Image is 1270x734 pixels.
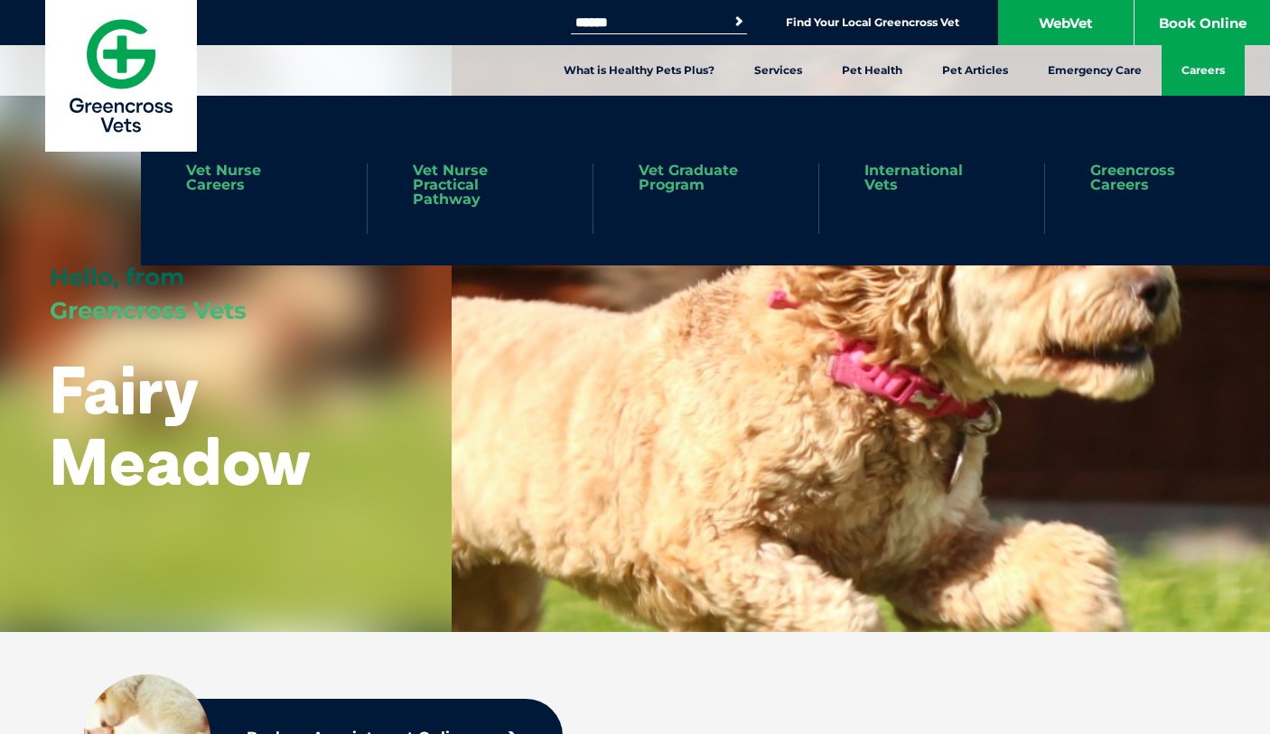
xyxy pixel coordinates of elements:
a: Vet Nurse Careers [186,163,322,192]
span: Hello, from [50,263,184,292]
a: Emergency Care [1028,45,1162,96]
a: Services [734,45,822,96]
a: Pet Articles [922,45,1028,96]
a: Careers [1162,45,1245,96]
a: What is Healthy Pets Plus? [544,45,734,96]
a: Vet Graduate Program [639,163,773,192]
a: Vet Nurse Practical Pathway [413,163,547,207]
h1: Fairy Meadow [50,354,402,497]
a: Find Your Local Greencross Vet [786,15,959,30]
a: Pet Health [822,45,922,96]
a: International Vets [864,163,999,192]
a: Greencross Careers [1090,163,1225,192]
button: Search [730,13,748,31]
span: Greencross Vets [50,296,247,325]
